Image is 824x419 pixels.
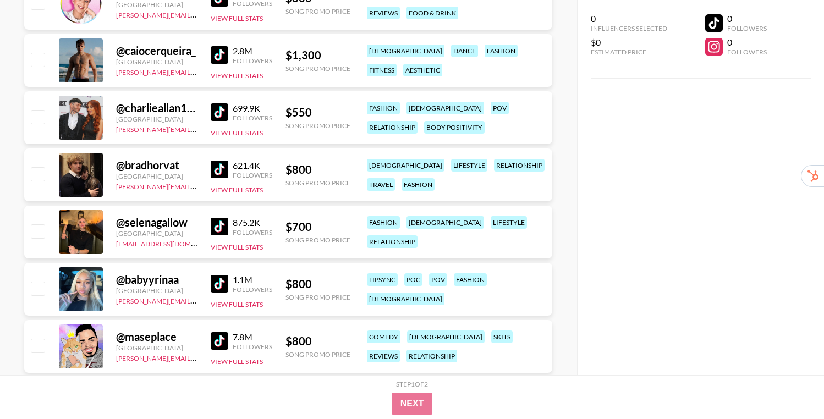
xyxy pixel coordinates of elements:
[429,273,447,286] div: pov
[392,393,433,415] button: Next
[233,103,272,114] div: 699.9K
[454,273,487,286] div: fashion
[285,220,350,234] div: $ 700
[211,14,263,23] button: View Full Stats
[367,45,444,57] div: [DEMOGRAPHIC_DATA]
[233,46,272,57] div: 2.8M
[285,293,350,301] div: Song Promo Price
[491,330,513,343] div: skits
[211,275,228,293] img: TikTok
[403,64,442,76] div: aesthetic
[285,106,350,119] div: $ 550
[211,300,263,308] button: View Full Stats
[396,380,428,388] div: Step 1 of 2
[406,7,458,19] div: food & drink
[285,334,350,348] div: $ 800
[769,364,811,406] iframe: Drift Widget Chat Controller
[211,357,263,366] button: View Full Stats
[233,285,272,294] div: Followers
[116,229,197,238] div: [GEOGRAPHIC_DATA]
[367,216,400,229] div: fashion
[285,163,350,177] div: $ 800
[116,352,279,362] a: [PERSON_NAME][EMAIL_ADDRESS][DOMAIN_NAME]
[727,24,767,32] div: Followers
[367,7,400,19] div: reviews
[727,13,767,24] div: 0
[116,180,383,191] a: [PERSON_NAME][EMAIL_ADDRESS][PERSON_NAME][PERSON_NAME][DOMAIN_NAME]
[116,1,197,9] div: [GEOGRAPHIC_DATA]
[727,48,767,56] div: Followers
[116,216,197,229] div: @ selenagallow
[727,37,767,48] div: 0
[233,274,272,285] div: 1.1M
[116,158,197,172] div: @ bradhorvat
[116,115,197,123] div: [GEOGRAPHIC_DATA]
[116,123,279,134] a: [PERSON_NAME][EMAIL_ADDRESS][DOMAIN_NAME]
[367,330,400,343] div: comedy
[116,344,197,352] div: [GEOGRAPHIC_DATA]
[233,343,272,351] div: Followers
[233,160,272,171] div: 621.4K
[367,102,400,114] div: fashion
[367,235,418,248] div: relationship
[591,24,667,32] div: Influencers Selected
[491,102,509,114] div: pov
[233,57,272,65] div: Followers
[591,37,667,48] div: $0
[285,350,350,359] div: Song Promo Price
[211,186,263,194] button: View Full Stats
[367,273,398,286] div: lipsync
[211,218,228,235] img: TikTok
[285,7,350,15] div: Song Promo Price
[211,161,228,178] img: TikTok
[367,159,444,172] div: [DEMOGRAPHIC_DATA]
[485,45,518,57] div: fashion
[407,330,485,343] div: [DEMOGRAPHIC_DATA]
[402,178,435,191] div: fashion
[116,172,197,180] div: [GEOGRAPHIC_DATA]
[211,243,263,251] button: View Full Stats
[116,238,227,248] a: [EMAIL_ADDRESS][DOMAIN_NAME]
[233,171,272,179] div: Followers
[116,101,197,115] div: @ charlieallan164
[116,66,279,76] a: [PERSON_NAME][EMAIL_ADDRESS][DOMAIN_NAME]
[404,273,422,286] div: poc
[285,48,350,62] div: $ 1,300
[285,236,350,244] div: Song Promo Price
[367,121,418,134] div: relationship
[406,350,457,362] div: relationship
[116,295,279,305] a: [PERSON_NAME][EMAIL_ADDRESS][DOMAIN_NAME]
[451,159,487,172] div: lifestyle
[116,44,197,58] div: @ caiocerqueira_
[233,217,272,228] div: 875.2K
[367,178,395,191] div: travel
[367,350,400,362] div: reviews
[367,293,444,305] div: [DEMOGRAPHIC_DATA]
[211,332,228,350] img: TikTok
[424,121,485,134] div: body positivity
[591,48,667,56] div: Estimated Price
[211,103,228,121] img: TikTok
[285,179,350,187] div: Song Promo Price
[285,277,350,291] div: $ 800
[233,114,272,122] div: Followers
[116,330,197,344] div: @ maseplace
[116,58,197,66] div: [GEOGRAPHIC_DATA]
[494,159,545,172] div: relationship
[285,64,350,73] div: Song Promo Price
[367,64,397,76] div: fitness
[116,9,279,19] a: [PERSON_NAME][EMAIL_ADDRESS][DOMAIN_NAME]
[211,46,228,64] img: TikTok
[233,332,272,343] div: 7.8M
[211,129,263,137] button: View Full Stats
[116,286,197,295] div: [GEOGRAPHIC_DATA]
[406,102,484,114] div: [DEMOGRAPHIC_DATA]
[285,122,350,130] div: Song Promo Price
[451,45,478,57] div: dance
[406,216,484,229] div: [DEMOGRAPHIC_DATA]
[211,71,263,80] button: View Full Stats
[491,216,527,229] div: lifestyle
[116,273,197,286] div: @ babyyrinaa
[233,228,272,236] div: Followers
[591,13,667,24] div: 0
